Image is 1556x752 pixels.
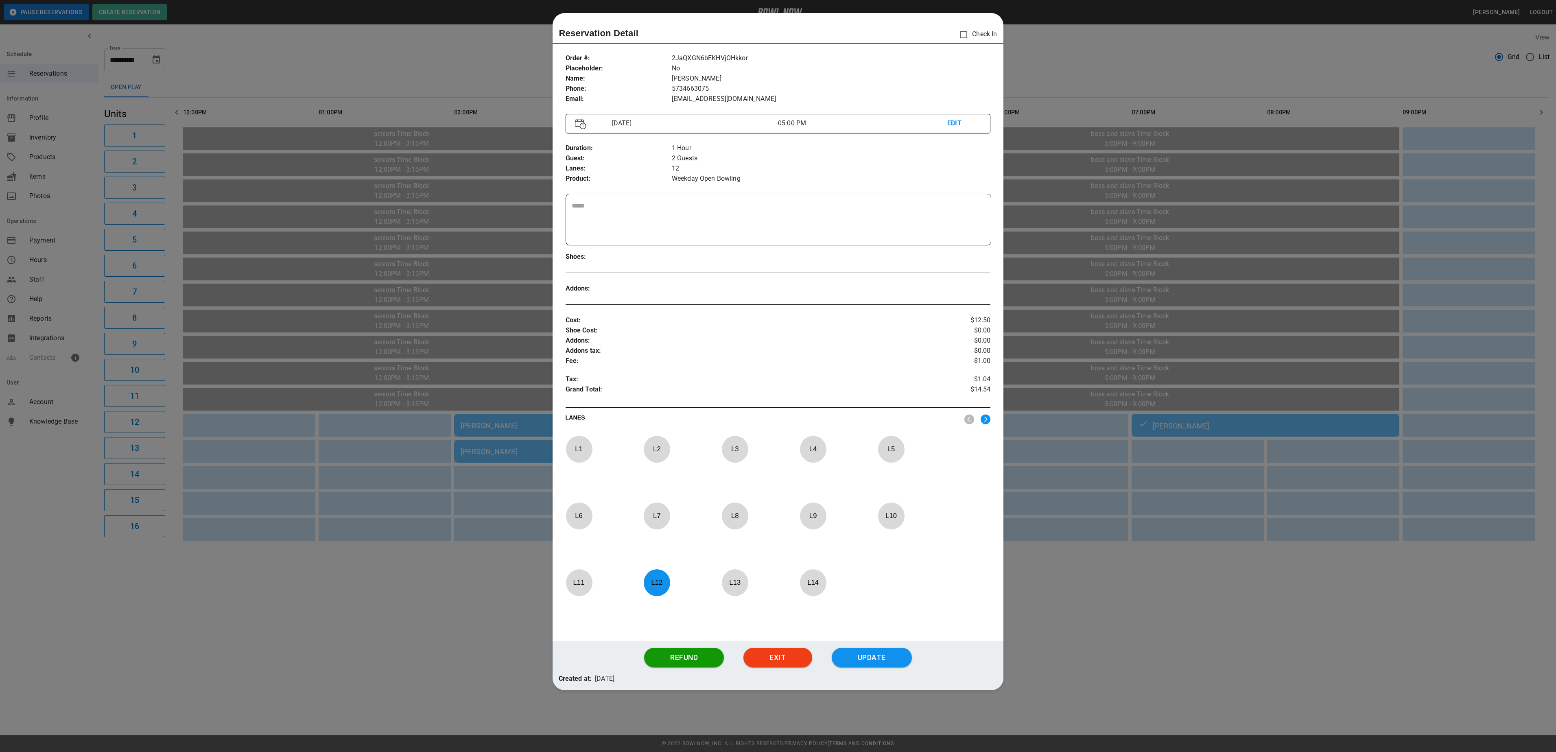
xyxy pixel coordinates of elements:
p: Duration : [566,143,672,153]
p: L 9 [800,506,826,525]
p: 05:00 PM [778,118,947,128]
p: [PERSON_NAME] [672,74,991,84]
p: Placeholder : [566,63,672,74]
p: $12.50 [920,315,990,326]
p: L 5 [878,439,905,459]
p: Check In [955,26,997,43]
button: Exit [743,648,812,667]
p: Product : [566,174,672,184]
p: Weekday Open Bowling [672,174,991,184]
p: L 1 [566,439,592,459]
p: Guest : [566,153,672,164]
img: nav_left.svg [964,414,974,424]
p: LANES [566,413,958,425]
p: $1.00 [920,356,990,366]
p: L 6 [566,506,592,525]
p: [EMAIL_ADDRESS][DOMAIN_NAME] [672,94,991,104]
p: $0.00 [920,346,990,356]
p: Shoes : [566,252,672,262]
p: L 4 [800,439,826,459]
p: $0.00 [920,326,990,336]
img: Vector [575,118,586,129]
p: Phone : [566,84,672,94]
p: Grand Total : [566,385,920,397]
p: Lanes : [566,164,672,174]
p: [DATE] [595,674,614,684]
p: $14.54 [920,385,990,397]
p: $0.00 [920,336,990,346]
p: Name : [566,74,672,84]
p: 2JaQXGN6bEKHVjOHkkor [672,53,991,63]
p: L 2 [643,439,670,459]
p: 1 Hour [672,143,991,153]
p: Order # : [566,53,672,63]
p: L 3 [721,439,748,459]
p: Reservation Detail [559,26,639,40]
p: L 8 [721,506,748,525]
p: L 10 [878,506,905,525]
p: [DATE] [609,118,778,128]
p: L 14 [800,573,826,592]
p: L 13 [721,573,748,592]
p: 12 [672,164,991,174]
p: No [672,63,991,74]
p: 5734663075 [672,84,991,94]
p: Created at: [559,674,592,684]
p: Addons : [566,284,672,294]
p: Addons tax : [566,346,920,356]
p: Tax : [566,374,920,385]
p: Cost : [566,315,920,326]
p: Email : [566,94,672,104]
p: $1.04 [920,374,990,385]
button: Refund [644,648,724,667]
button: Update [832,648,912,667]
p: L 7 [643,506,670,525]
p: Addons : [566,336,920,346]
p: L 11 [566,573,592,592]
p: EDIT [947,118,981,129]
p: Fee : [566,356,920,366]
p: 2 Guests [672,153,991,164]
img: right.svg [981,414,990,424]
p: Shoe Cost : [566,326,920,336]
p: L 12 [643,573,670,592]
